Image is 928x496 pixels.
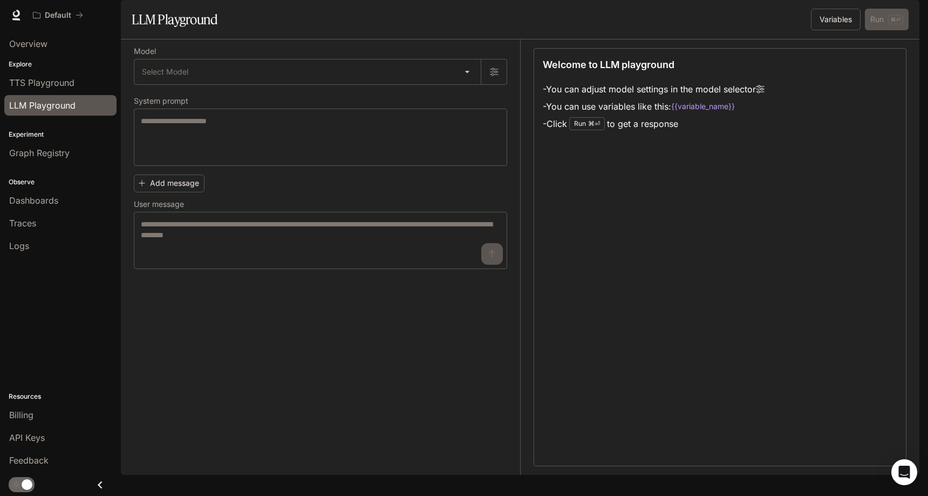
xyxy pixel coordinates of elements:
p: ⌘⏎ [588,120,600,127]
p: System prompt [134,97,188,105]
li: - You can use variables like this: [543,98,765,115]
h1: LLM Playground [132,9,217,30]
p: Welcome to LLM playground [543,57,674,72]
p: User message [134,200,184,208]
li: - You can adjust model settings in the model selector [543,81,765,98]
code: {{variable_name}} [671,101,735,112]
div: Open Intercom Messenger [891,459,917,485]
span: Select Model [142,66,188,77]
li: - Click to get a response [543,115,765,132]
button: All workspaces [28,4,88,26]
p: Model [134,48,156,55]
button: Variables [811,9,861,30]
button: Add message [134,175,204,192]
div: Select Model [134,59,481,84]
div: Run [569,117,605,130]
p: Default [45,11,71,20]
